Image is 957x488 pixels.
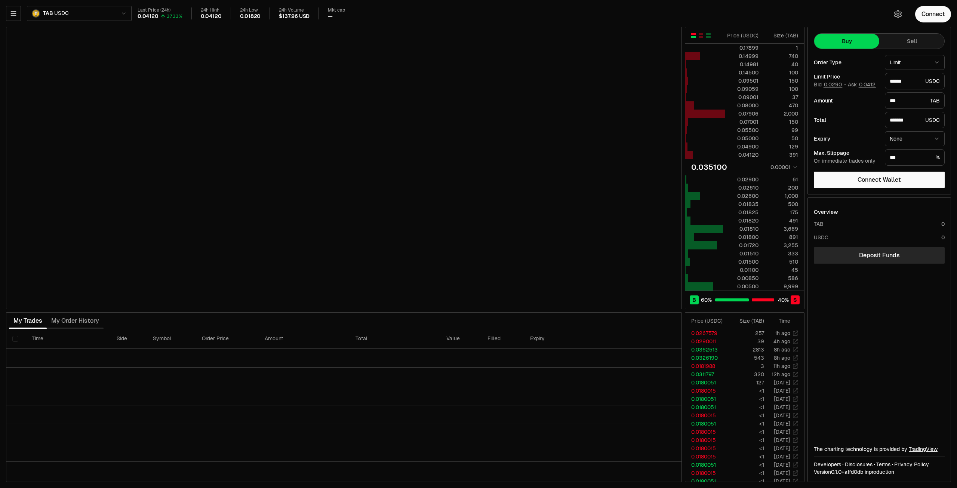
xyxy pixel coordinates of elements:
[793,296,797,304] span: S
[725,52,758,60] div: 0.14999
[729,477,764,485] td: <1
[692,296,696,304] span: B
[725,118,758,126] div: 0.07001
[765,151,798,159] div: 391
[814,220,824,228] div: TAB
[879,34,944,49] button: Sell
[774,420,790,427] time: [DATE]
[685,469,729,477] td: 0.0180015
[814,117,879,123] div: Total
[685,387,729,395] td: 0.0180015
[765,176,798,183] div: 61
[729,362,764,370] td: 3
[12,336,18,342] button: Select all
[765,69,798,76] div: 100
[765,200,798,208] div: 500
[768,163,798,172] button: 0.00001
[915,6,951,22] button: Connect
[685,444,729,452] td: 0.0180015
[725,143,758,150] div: 0.04900
[725,266,758,274] div: 0.01100
[774,445,790,452] time: [DATE]
[328,7,345,13] div: Mkt cap
[765,44,798,52] div: 1
[685,346,729,354] td: 0.0362513
[729,461,764,469] td: <1
[725,258,758,266] div: 0.01500
[814,468,945,476] div: Version 0.1.0 + in production
[765,184,798,191] div: 200
[774,453,790,460] time: [DATE]
[691,317,728,325] div: Price ( USDC )
[725,200,758,208] div: 0.01835
[770,317,790,325] div: Time
[773,338,790,345] time: 4h ago
[814,136,879,141] div: Expiry
[823,82,843,88] button: 0.0290
[765,126,798,134] div: 99
[725,176,758,183] div: 0.02900
[774,461,790,468] time: [DATE]
[814,234,828,241] div: USDC
[9,313,47,328] button: My Trades
[725,184,758,191] div: 0.02610
[814,74,879,79] div: Limit Price
[725,192,758,200] div: 0.02600
[685,403,729,411] td: 0.0180051
[765,233,798,241] div: 891
[725,242,758,249] div: 0.01720
[685,370,729,378] td: 0.0311797
[894,461,929,468] a: Privacy Policy
[725,85,758,93] div: 0.09059
[765,209,798,216] div: 175
[43,10,53,17] span: TAB
[876,461,890,468] a: Terms
[774,437,790,444] time: [DATE]
[240,13,261,20] div: 0.01820
[138,7,182,13] div: Last Price (24h)
[481,329,524,349] th: Filled
[941,220,945,228] div: 0
[814,461,841,468] a: Developers
[725,217,758,224] div: 0.01820
[814,247,945,264] a: Deposit Funds
[690,33,696,39] button: Show Buy and Sell Orders
[725,44,758,52] div: 0.17899
[773,363,790,369] time: 11h ago
[729,420,764,428] td: <1
[54,10,68,17] span: USDC
[725,61,758,68] div: 0.14981
[765,118,798,126] div: 150
[725,110,758,117] div: 0.07906
[279,7,310,13] div: 24h Volume
[774,387,790,394] time: [DATE]
[735,317,764,325] div: Size ( TAB )
[885,112,945,128] div: USDC
[725,69,758,76] div: 0.14500
[685,436,729,444] td: 0.0180015
[885,131,945,146] button: None
[725,135,758,142] div: 0.05000
[941,234,945,241] div: 0
[725,274,758,282] div: 0.00850
[240,7,261,13] div: 24h Low
[774,379,790,386] time: [DATE]
[774,346,790,353] time: 8h ago
[765,85,798,93] div: 100
[765,77,798,85] div: 150
[350,329,440,349] th: Total
[774,355,790,361] time: 8h ago
[774,412,790,419] time: [DATE]
[765,274,798,282] div: 586
[328,13,333,20] div: —
[725,209,758,216] div: 0.01825
[774,429,790,435] time: [DATE]
[147,329,196,349] th: Symbol
[765,217,798,224] div: 491
[765,61,798,68] div: 40
[685,461,729,469] td: 0.0180051
[729,378,764,387] td: 127
[774,470,790,476] time: [DATE]
[138,13,159,20] div: 0.04120
[814,60,879,65] div: Order Type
